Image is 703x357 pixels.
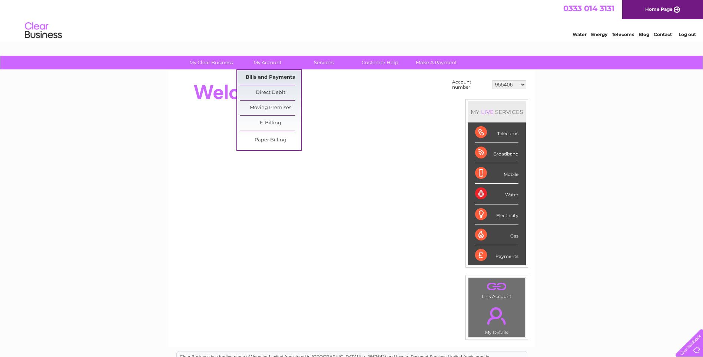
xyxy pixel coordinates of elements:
[240,101,301,115] a: Moving Premises
[468,301,525,337] td: My Details
[639,32,649,37] a: Blog
[475,184,518,204] div: Water
[470,280,523,293] a: .
[468,278,525,301] td: Link Account
[468,101,526,122] div: MY SERVICES
[612,32,634,37] a: Telecoms
[591,32,607,37] a: Energy
[480,108,495,115] div: LIVE
[237,56,298,69] a: My Account
[240,70,301,85] a: Bills and Payments
[240,133,301,148] a: Paper Billing
[450,78,491,92] td: Account number
[654,32,672,37] a: Contact
[679,32,696,37] a: Log out
[475,225,518,245] div: Gas
[573,32,587,37] a: Water
[475,122,518,143] div: Telecoms
[475,163,518,184] div: Mobile
[349,56,411,69] a: Customer Help
[475,245,518,265] div: Payments
[240,85,301,100] a: Direct Debit
[180,56,242,69] a: My Clear Business
[475,204,518,225] div: Electricity
[177,4,527,36] div: Clear Business is a trading name of Verastar Limited (registered in [GEOGRAPHIC_DATA] No. 3667643...
[406,56,467,69] a: Make A Payment
[470,303,523,329] a: .
[293,56,354,69] a: Services
[475,143,518,163] div: Broadband
[240,116,301,131] a: E-Billing
[563,4,614,13] a: 0333 014 3131
[24,19,62,42] img: logo.png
